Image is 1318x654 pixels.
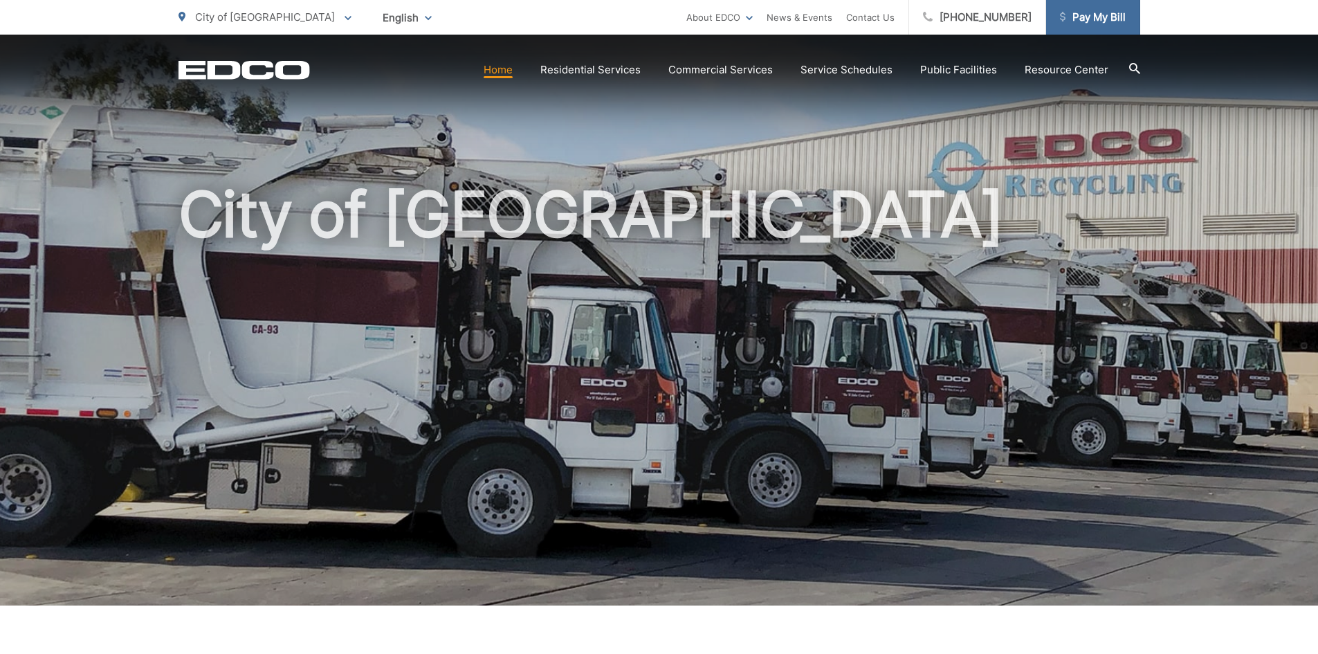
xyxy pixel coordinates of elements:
[540,62,641,78] a: Residential Services
[1060,9,1126,26] span: Pay My Bill
[686,9,753,26] a: About EDCO
[179,180,1140,618] h1: City of [GEOGRAPHIC_DATA]
[846,9,895,26] a: Contact Us
[1025,62,1108,78] a: Resource Center
[920,62,997,78] a: Public Facilities
[767,9,832,26] a: News & Events
[179,60,310,80] a: EDCD logo. Return to the homepage.
[372,6,442,30] span: English
[668,62,773,78] a: Commercial Services
[195,10,335,24] span: City of [GEOGRAPHIC_DATA]
[800,62,893,78] a: Service Schedules
[484,62,513,78] a: Home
